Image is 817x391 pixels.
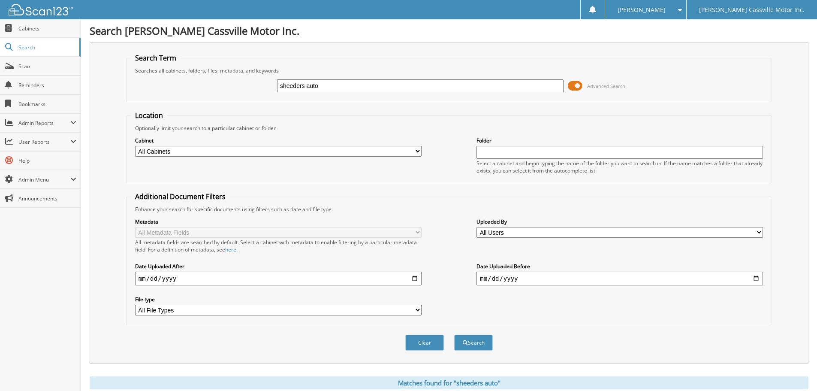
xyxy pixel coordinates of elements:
[131,67,767,74] div: Searches all cabinets, folders, files, metadata, and keywords
[18,44,75,51] span: Search
[131,53,181,63] legend: Search Term
[476,160,763,174] div: Select a cabinet and begin typing the name of the folder you want to search in. If the name match...
[9,4,73,15] img: scan123-logo-white.svg
[18,138,70,145] span: User Reports
[18,63,76,70] span: Scan
[131,124,767,132] div: Optionally limit your search to a particular cabinet or folder
[131,192,230,201] legend: Additional Document Filters
[18,82,76,89] span: Reminders
[18,157,76,164] span: Help
[90,376,808,389] div: Matches found for "sheeders auto"
[454,335,493,351] button: Search
[476,218,763,225] label: Uploaded By
[225,246,236,253] a: here
[587,83,625,89] span: Advanced Search
[699,7,805,12] span: [PERSON_NAME] Cassville Motor Inc.
[476,272,763,285] input: end
[405,335,444,351] button: Clear
[135,239,422,253] div: All metadata fields are searched by default. Select a cabinet with metadata to enable filtering b...
[476,263,763,270] label: Date Uploaded Before
[18,100,76,108] span: Bookmarks
[90,24,808,38] h1: Search [PERSON_NAME] Cassville Motor Inc.
[18,119,70,127] span: Admin Reports
[618,7,666,12] span: [PERSON_NAME]
[131,206,767,213] div: Enhance your search for specific documents using filters such as date and file type.
[135,137,422,144] label: Cabinet
[135,263,422,270] label: Date Uploaded After
[135,272,422,285] input: start
[18,25,76,32] span: Cabinets
[135,296,422,303] label: File type
[18,176,70,183] span: Admin Menu
[131,111,167,120] legend: Location
[135,218,422,225] label: Metadata
[18,195,76,202] span: Announcements
[476,137,763,144] label: Folder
